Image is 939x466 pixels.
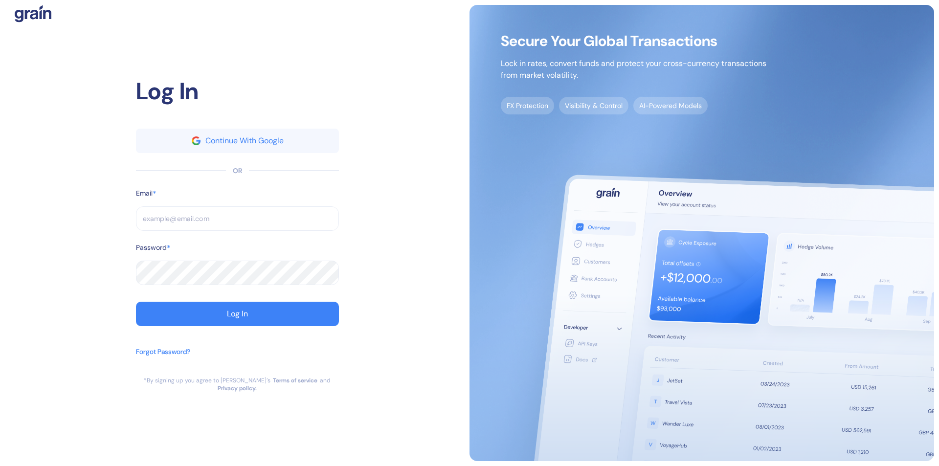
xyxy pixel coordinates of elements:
[633,97,708,114] span: AI-Powered Models
[233,166,242,176] div: OR
[144,377,270,384] div: *By signing up you agree to [PERSON_NAME]’s
[501,58,766,81] p: Lock in rates, convert funds and protect your cross-currency transactions from market volatility.
[469,5,934,461] img: signup-main-image
[136,206,339,231] input: example@email.com
[136,188,153,199] label: Email
[273,377,317,384] a: Terms of service
[136,243,167,253] label: Password
[136,342,190,377] button: Forgot Password?
[501,97,554,114] span: FX Protection
[218,384,257,392] a: Privacy policy.
[320,377,331,384] div: and
[205,137,284,145] div: Continue With Google
[136,302,339,326] button: Log In
[227,310,248,318] div: Log In
[15,5,51,22] img: logo
[136,347,190,357] div: Forgot Password?
[559,97,628,114] span: Visibility & Control
[136,74,339,109] div: Log In
[192,136,201,145] img: google
[136,129,339,153] button: googleContinue With Google
[501,36,766,46] span: Secure Your Global Transactions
